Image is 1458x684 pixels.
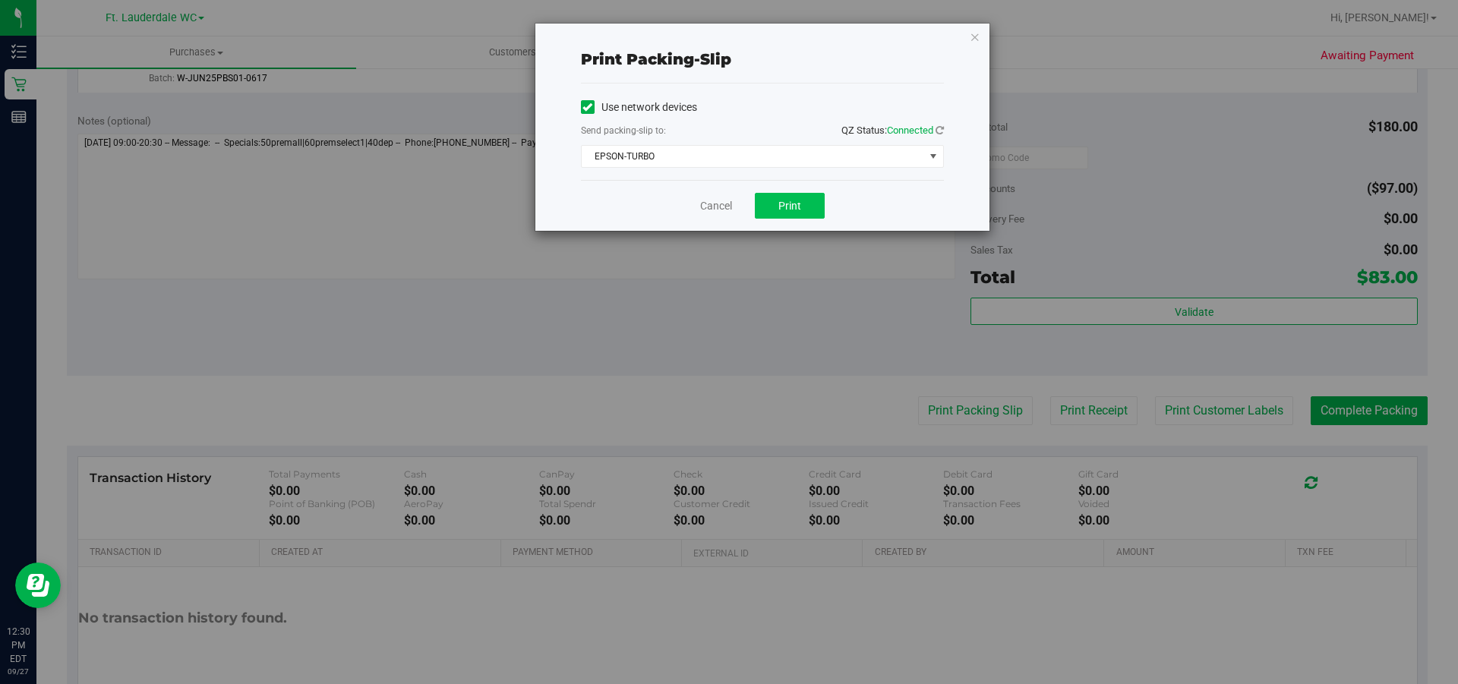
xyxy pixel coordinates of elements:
span: Print [778,200,801,212]
label: Send packing-slip to: [581,124,666,137]
span: select [923,146,942,167]
iframe: Resource center [15,563,61,608]
span: QZ Status: [841,125,944,136]
a: Cancel [700,198,732,214]
label: Use network devices [581,99,697,115]
button: Print [755,193,825,219]
span: Print packing-slip [581,50,731,68]
span: Connected [887,125,933,136]
span: EPSON-TURBO [582,146,924,167]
